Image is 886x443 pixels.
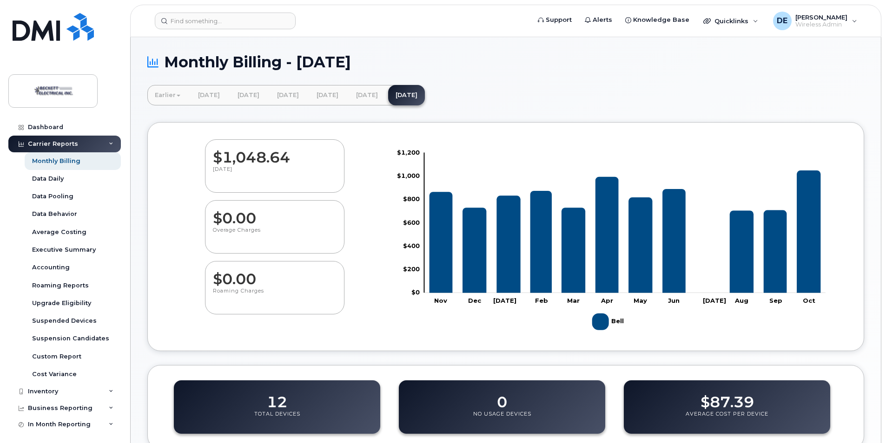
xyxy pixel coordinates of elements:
[403,242,420,249] tspan: $400
[734,297,748,304] tspan: Aug
[397,148,420,156] tspan: $1,200
[403,218,420,226] tspan: $600
[403,265,420,273] tspan: $200
[270,85,306,105] a: [DATE]
[769,297,782,304] tspan: Sep
[213,287,337,304] p: Roaming Charges
[191,85,227,105] a: [DATE]
[429,170,820,293] g: Bell
[468,297,482,304] tspan: Dec
[535,297,548,304] tspan: Feb
[434,297,447,304] tspan: Nov
[309,85,346,105] a: [DATE]
[213,166,337,182] p: [DATE]
[497,384,507,410] dd: 0
[213,227,337,243] p: Overage Charges
[567,297,580,304] tspan: Mar
[349,85,385,105] a: [DATE]
[254,410,300,427] p: Total Devices
[397,148,826,333] g: Chart
[147,85,188,105] a: Earlier
[703,297,726,304] tspan: [DATE]
[493,297,516,304] tspan: [DATE]
[213,201,337,227] dd: $0.00
[592,310,626,334] g: Bell
[388,85,425,105] a: [DATE]
[411,288,420,296] tspan: $0
[803,297,815,304] tspan: Oct
[230,85,267,105] a: [DATE]
[397,172,420,179] tspan: $1,000
[267,384,287,410] dd: 12
[147,54,864,70] h1: Monthly Billing - [DATE]
[473,410,531,427] p: No Usage Devices
[634,297,647,304] tspan: May
[403,195,420,202] tspan: $800
[701,384,754,410] dd: $87.39
[213,140,337,166] dd: $1,048.64
[601,297,613,304] tspan: Apr
[213,261,337,287] dd: $0.00
[686,410,768,427] p: Average Cost Per Device
[592,310,626,334] g: Legend
[668,297,680,304] tspan: Jun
